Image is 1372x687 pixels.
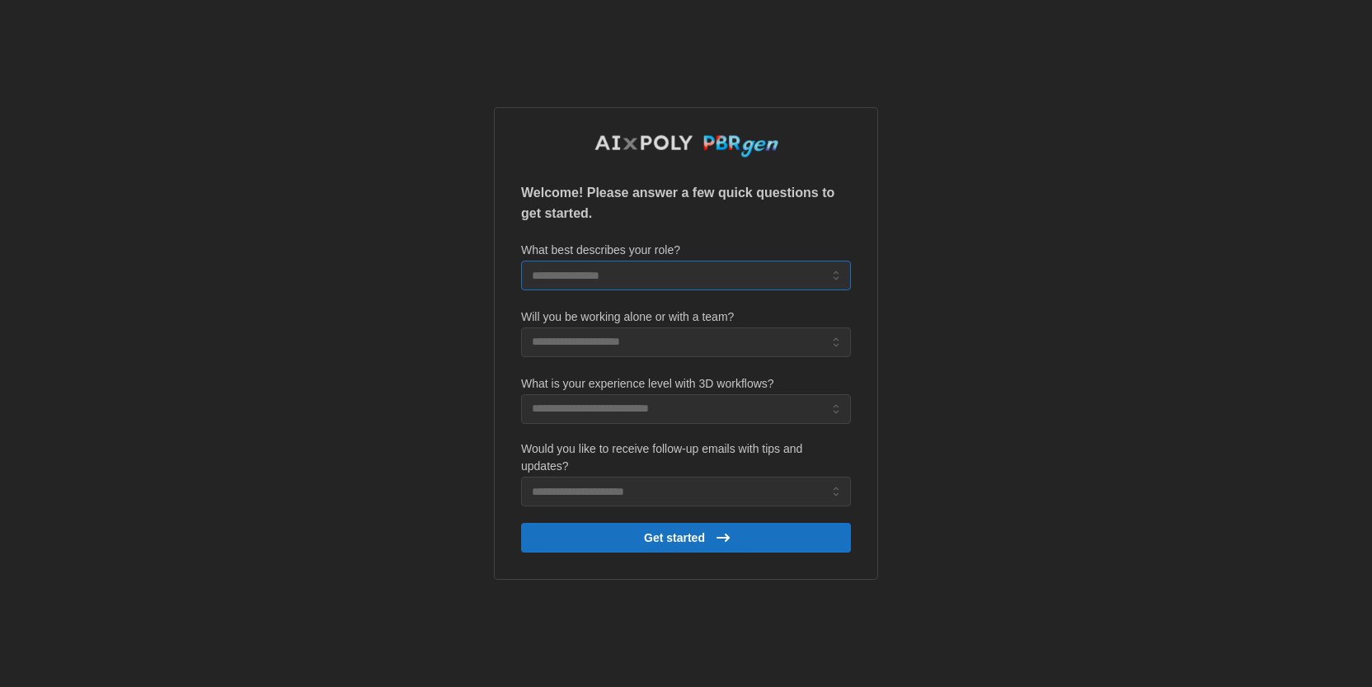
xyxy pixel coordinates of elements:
[521,375,774,393] label: What is your experience level with 3D workflows?
[521,183,851,224] p: Welcome! Please answer a few quick questions to get started.
[521,440,851,476] label: Would you like to receive follow-up emails with tips and updates?
[521,242,680,260] label: What best describes your role?
[521,308,734,327] label: Will you be working alone or with a team?
[521,523,851,553] button: Get started
[644,524,705,552] span: Get started
[594,134,779,158] img: AIxPoly PBRgen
